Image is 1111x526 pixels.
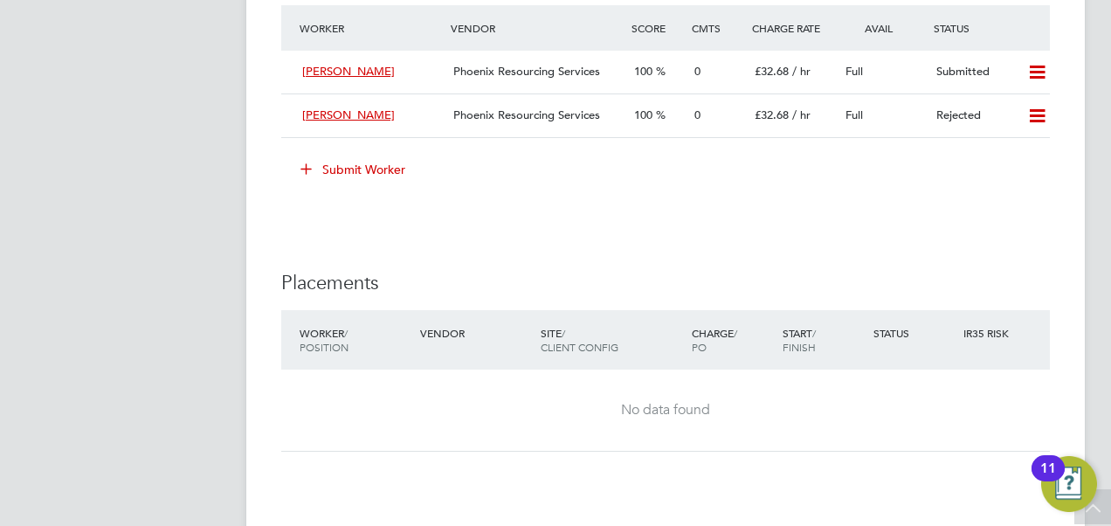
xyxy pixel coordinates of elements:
span: Full [845,64,863,79]
div: Start [778,317,869,363]
span: 0 [694,107,700,122]
button: Open Resource Center, 11 new notifications [1041,456,1097,512]
span: [PERSON_NAME] [302,64,395,79]
span: [PERSON_NAME] [302,107,395,122]
div: Worker [295,317,416,363]
span: 0 [694,64,700,79]
div: Rejected [929,101,1020,130]
span: 100 [634,64,652,79]
div: Vendor [416,317,536,349]
div: Status [929,12,1050,44]
div: Cmts [687,12,748,44]
div: Charge [687,317,778,363]
div: Submitted [929,58,1020,87]
span: / PO [692,326,737,354]
div: Charge Rate [748,12,838,44]
span: £32.68 [755,107,789,122]
div: Score [627,12,687,44]
span: / hr [792,64,811,79]
div: IR35 Risk [959,317,1019,349]
span: / Position [300,326,348,354]
span: / hr [792,107,811,122]
span: Full [845,107,863,122]
span: 100 [634,107,652,122]
span: / Client Config [541,326,618,354]
div: Worker [295,12,446,44]
span: Phoenix Resourcing Services [453,107,600,122]
span: Phoenix Resourcing Services [453,64,600,79]
div: 11 [1040,468,1056,491]
div: Status [869,317,960,349]
div: No data found [299,401,1032,419]
h3: Placements [281,271,1050,296]
span: / Finish [783,326,816,354]
div: Site [536,317,687,363]
span: £32.68 [755,64,789,79]
div: Vendor [446,12,627,44]
div: Avail [838,12,929,44]
button: Submit Worker [288,156,419,183]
